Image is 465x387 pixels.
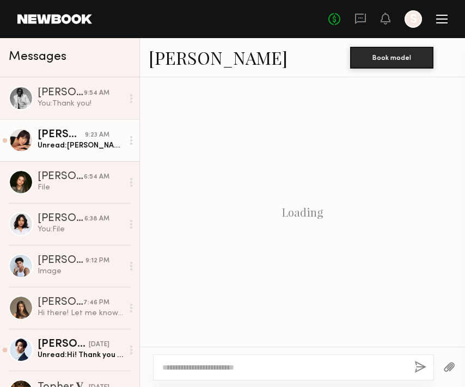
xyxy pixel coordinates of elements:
div: Hi there! Let me know if you have any news:) [38,308,123,318]
div: 7:46 PM [83,298,109,308]
div: 9:23 AM [85,130,109,140]
div: 9:12 PM [85,256,109,266]
div: [PERSON_NAME] [38,171,84,182]
span: Messages [9,51,66,63]
div: [PERSON_NAME] [38,297,83,308]
a: Book model [350,52,433,62]
div: Loading [282,206,323,219]
button: Book model [350,47,433,69]
div: [PERSON_NAME] [38,339,89,350]
div: Unread: [PERSON_NAME]! Yes, i’m available and interested, am I too late to be an option? [38,140,123,151]
div: [PERSON_NAME] [38,213,84,224]
div: Image [38,266,123,277]
div: File [38,182,123,193]
div: [DATE] [89,340,109,350]
div: Unread: Hi! Thank you for reaching out. I’d love to submit. [38,350,123,360]
div: You: File [38,224,123,235]
a: S [405,10,422,28]
div: You: Thank you! [38,99,123,109]
div: 9:54 AM [84,88,109,99]
div: 6:38 AM [84,214,109,224]
div: [PERSON_NAME] [38,130,85,140]
div: [PERSON_NAME] [38,255,85,266]
div: 6:54 AM [84,172,109,182]
div: [PERSON_NAME] [38,88,84,99]
a: [PERSON_NAME] [149,46,287,69]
